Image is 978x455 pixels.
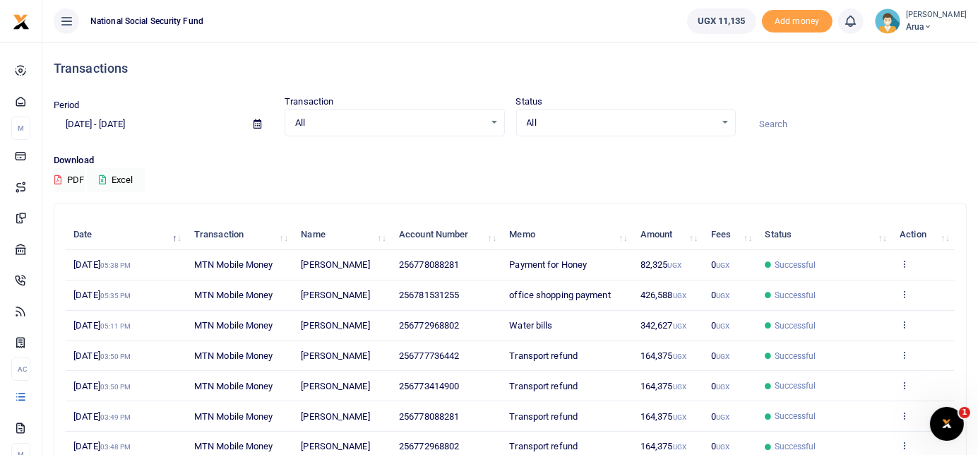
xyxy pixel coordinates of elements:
span: 426,588 [640,290,686,300]
span: MTN Mobile Money [194,350,273,361]
small: UGX [673,353,686,360]
label: Transaction [285,95,333,109]
th: Name: activate to sort column ascending [293,220,391,250]
li: Ac [11,357,30,381]
li: M [11,117,30,140]
span: [DATE] [73,320,131,331]
span: Successful [775,350,816,362]
span: 0 [711,381,729,391]
small: 05:11 PM [100,322,131,330]
th: Status: activate to sort column ascending [757,220,892,250]
small: UGX [716,322,729,330]
small: [PERSON_NAME] [906,9,967,21]
span: 164,375 [640,350,686,361]
button: Excel [87,168,145,192]
span: 256781531255 [399,290,459,300]
li: Wallet ballance [681,8,762,34]
small: 05:38 PM [100,261,131,269]
span: 0 [711,350,729,361]
span: [DATE] [73,381,131,391]
li: Toup your wallet [762,10,833,33]
span: [DATE] [73,441,131,451]
small: 03:50 PM [100,353,131,360]
span: Add money [762,10,833,33]
span: Successful [775,410,816,422]
input: select period [54,112,242,136]
span: 256772968802 [399,320,459,331]
span: 1 [959,407,970,418]
span: [PERSON_NAME] [301,290,369,300]
span: MTN Mobile Money [194,320,273,331]
span: 256773414900 [399,381,459,391]
span: [DATE] [73,290,131,300]
a: logo-small logo-large logo-large [13,16,30,26]
iframe: Intercom live chat [930,407,964,441]
small: UGX [716,413,729,421]
th: Date: activate to sort column descending [66,220,186,250]
span: 256777736442 [399,350,459,361]
button: Close [592,439,607,454]
span: All [527,116,715,130]
span: Water bills [509,320,552,331]
span: [PERSON_NAME] [301,259,369,270]
small: UGX [673,292,686,300]
span: Successful [775,440,816,453]
span: MTN Mobile Money [194,411,273,422]
span: 256778088281 [399,411,459,422]
small: UGX [716,292,729,300]
span: office shopping payment [509,290,610,300]
span: All [295,116,484,130]
a: profile-user [PERSON_NAME] Arua [875,8,967,34]
h4: Transactions [54,61,967,76]
span: Successful [775,289,816,302]
span: MTN Mobile Money [194,381,273,391]
span: [DATE] [73,259,131,270]
span: 256778088281 [399,259,459,270]
p: Download [54,153,967,168]
span: Transport refund [509,350,578,361]
span: 164,375 [640,381,686,391]
span: 0 [711,441,729,451]
small: UGX [716,383,729,391]
th: Account Number: activate to sort column ascending [391,220,501,250]
button: PDF [54,168,85,192]
small: UGX [673,383,686,391]
span: Successful [775,379,816,392]
small: UGX [716,261,729,269]
span: 342,627 [640,320,686,331]
input: Search [747,112,967,136]
span: 0 [711,320,729,331]
span: Arua [906,20,967,33]
span: 82,325 [640,259,681,270]
span: UGX 11,135 [698,14,746,28]
small: UGX [673,322,686,330]
a: UGX 11,135 [687,8,756,34]
span: MTN Mobile Money [194,441,273,451]
th: Memo: activate to sort column ascending [501,220,633,250]
span: Successful [775,319,816,332]
span: [PERSON_NAME] [301,411,369,422]
th: Transaction: activate to sort column ascending [186,220,293,250]
small: UGX [673,413,686,421]
img: logo-small [13,13,30,30]
span: [PERSON_NAME] [301,381,369,391]
img: profile-user [875,8,900,34]
small: 05:35 PM [100,292,131,300]
span: 0 [711,411,729,422]
label: Period [54,98,80,112]
span: 0 [711,259,729,270]
span: [DATE] [73,411,131,422]
small: 03:50 PM [100,383,131,391]
span: National Social Security Fund [85,15,209,28]
span: Transport refund [509,381,578,391]
span: 164,375 [640,411,686,422]
small: UGX [716,443,729,451]
span: MTN Mobile Money [194,259,273,270]
span: Transport refund [509,411,578,422]
span: [DATE] [73,350,131,361]
span: 0 [711,290,729,300]
small: 03:48 PM [100,443,131,451]
a: Add money [762,15,833,25]
small: 03:49 PM [100,413,131,421]
th: Action: activate to sort column ascending [892,220,955,250]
